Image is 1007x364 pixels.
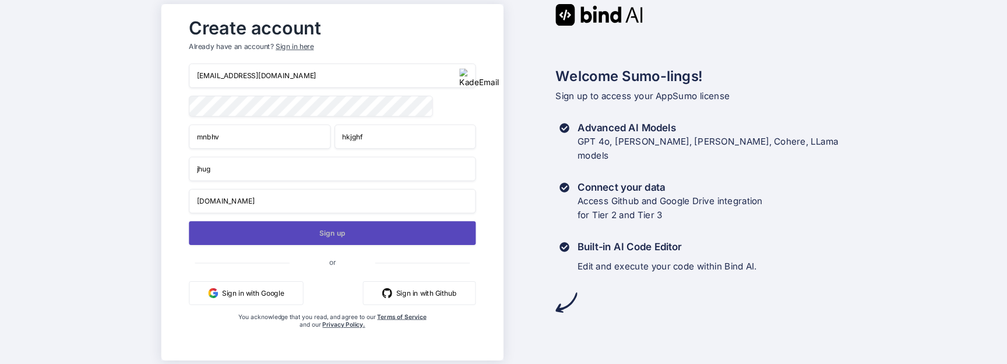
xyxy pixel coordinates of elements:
[189,156,476,181] input: Your company name
[189,64,476,88] input: Email
[578,240,757,254] h3: Built-in AI Code Editor
[189,124,330,149] input: First Name
[555,292,577,313] img: arrow
[578,180,763,194] h3: Connect your data
[237,313,428,352] div: You acknowledge that you read, and agree to our and our
[555,4,643,26] img: Bind AI logo
[335,124,476,149] input: Last Name
[555,89,846,103] p: Sign up to access your AppSumo license
[208,288,218,297] img: google
[578,194,763,222] p: Access Github and Google Drive integration for Tier 2 and Tier 3
[189,221,476,245] button: Sign up
[555,65,846,86] h2: Welcome Sumo-lings!
[290,250,375,274] span: or
[578,121,839,135] h3: Advanced AI Models
[578,260,757,274] p: Edit and execute your code within Bind AI.
[189,188,476,213] input: Company website
[322,320,365,328] a: Privacy Policy.
[189,41,476,51] p: Already have an account?
[189,281,303,304] button: Sign in with Google
[578,135,839,163] p: GPT 4o, [PERSON_NAME], [PERSON_NAME], Cohere, LLama models
[363,281,476,304] button: Sign in with Github
[382,288,392,297] img: github
[276,41,314,51] div: Sign in here
[189,20,476,36] h2: Create account
[377,313,426,320] a: Terms of Service
[459,68,499,88] img: KadeEmail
